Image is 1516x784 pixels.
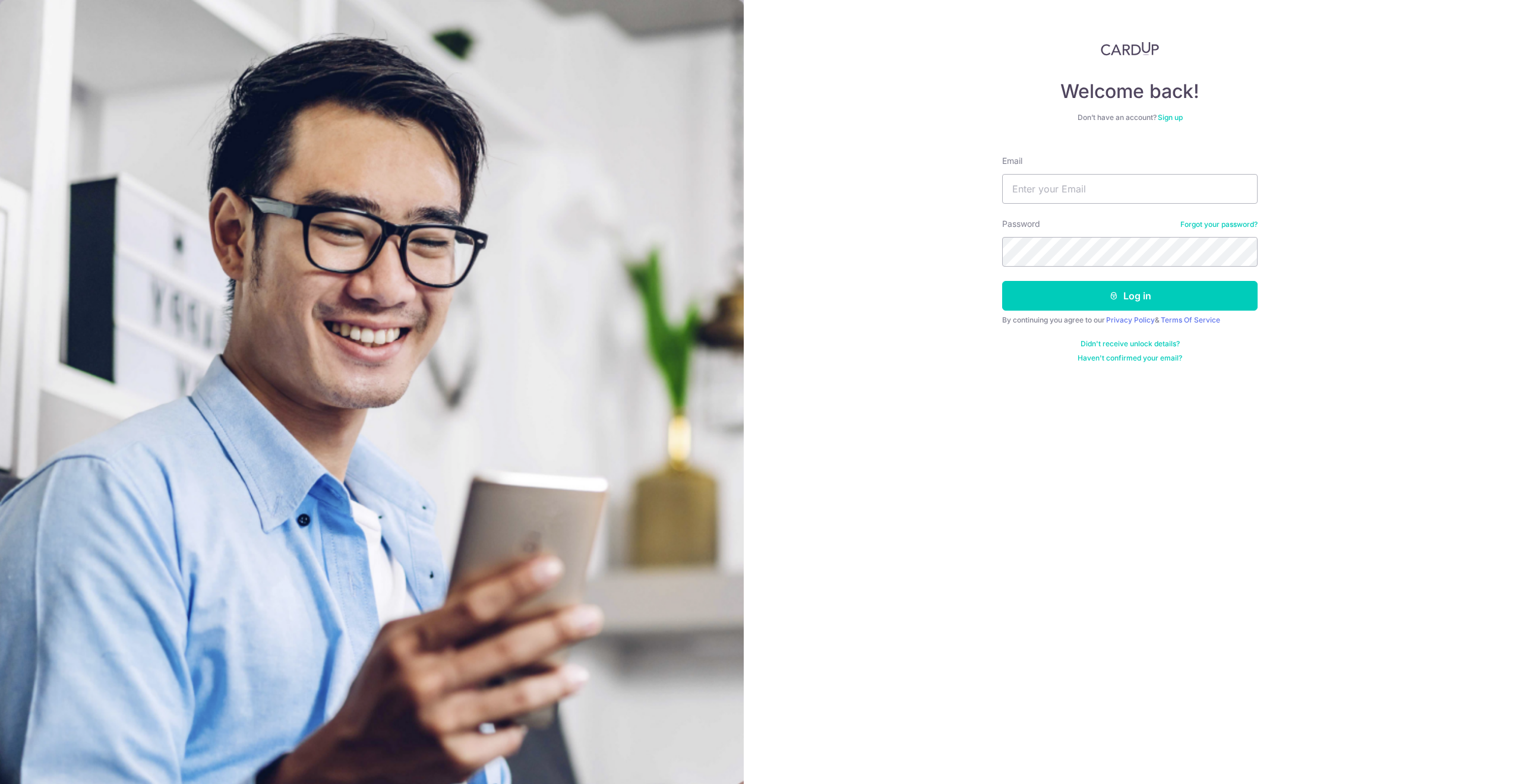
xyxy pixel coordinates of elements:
label: Password [1002,218,1040,230]
a: Didn't receive unlock details? [1081,339,1180,349]
a: Terms Of Service [1161,315,1220,324]
img: CardUp Logo [1101,42,1159,56]
button: Log in [1002,281,1258,311]
a: Haven't confirmed your email? [1078,353,1182,363]
label: Email [1002,155,1022,167]
a: Sign up [1158,113,1183,122]
div: Don’t have an account? [1002,113,1258,122]
div: By continuing you agree to our & [1002,315,1258,325]
a: Forgot your password? [1180,220,1258,229]
a: Privacy Policy [1106,315,1155,324]
input: Enter your Email [1002,174,1258,204]
h4: Welcome back! [1002,80,1258,103]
